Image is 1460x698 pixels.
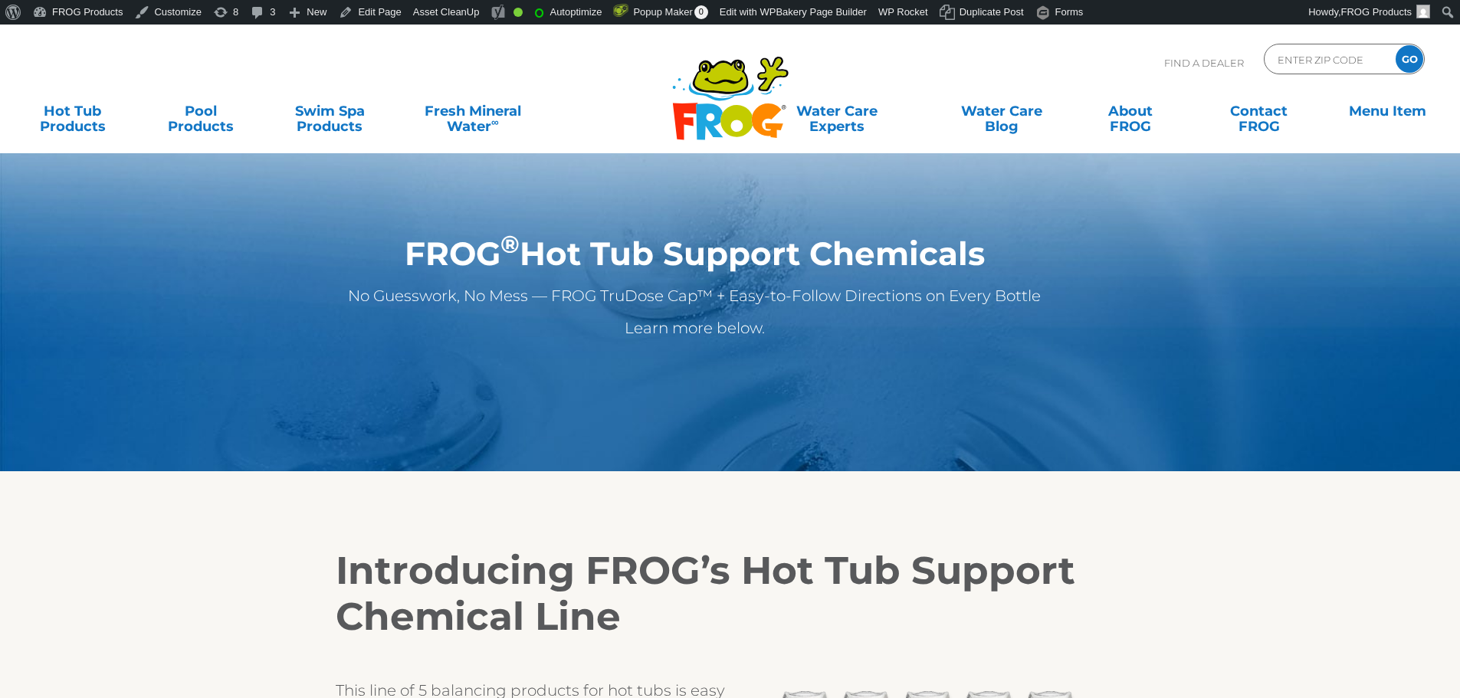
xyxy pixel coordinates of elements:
input: GO [1396,45,1423,73]
a: Water CareExperts [744,96,930,126]
sup: ® [500,230,520,259]
p: No Guesswork, No Mess — FROG TruDose Cap™ + Easy-to-Follow Directions on Every Bottle [282,283,1107,308]
sup: ∞ [491,116,499,128]
h1: FROG Hot Tub Support Chemicals [282,235,1107,272]
span: 0 [694,5,708,19]
a: Menu Item [1330,96,1445,126]
span: FROG Products [1341,6,1412,18]
a: Hot TubProducts [15,96,130,126]
p: Learn more below. [282,316,1107,340]
h2: Introducing FROG’s Hot Tub Support Chemical Line [336,548,1125,640]
a: Water CareBlog [944,96,1058,126]
p: Find A Dealer [1164,44,1244,82]
a: Fresh MineralWater∞ [402,96,545,126]
a: AboutFROG [1073,96,1187,126]
a: ContactFROG [1202,96,1316,126]
div: Good [513,8,523,17]
a: PoolProducts [144,96,258,126]
a: Swim SpaProducts [273,96,387,126]
input: Zip Code Form [1276,48,1380,70]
